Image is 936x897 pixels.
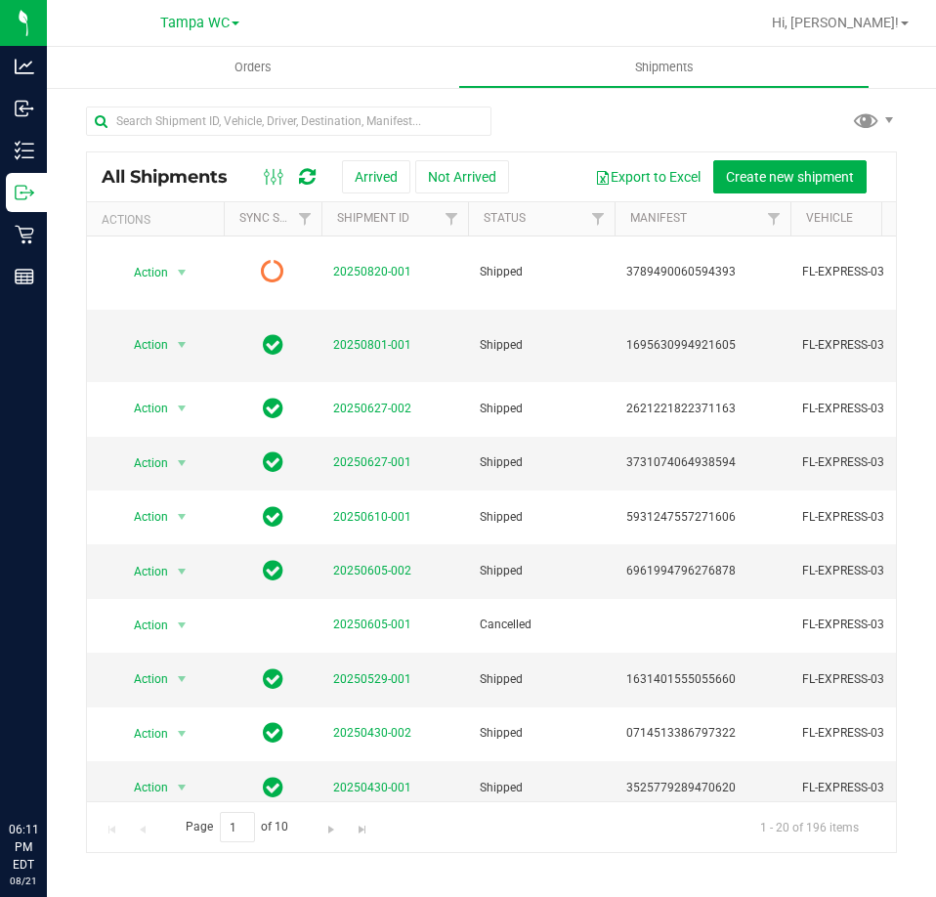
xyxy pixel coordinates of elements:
span: 5931247557271606 [626,508,779,527]
a: Shipments [458,47,870,88]
span: 1 - 20 of 196 items [745,812,874,841]
button: Create new shipment [713,160,867,193]
a: Filter [758,202,790,235]
a: 20250820-001 [333,265,411,278]
span: Shipped [480,670,603,689]
span: Shipments [609,59,720,76]
span: In Sync [263,557,283,584]
span: Cancelled [480,616,603,634]
span: select [170,774,194,801]
span: select [170,665,194,693]
span: Page of 10 [169,812,305,842]
span: Shipped [480,400,603,418]
span: 1631401555055660 [626,670,779,689]
a: Filter [436,202,468,235]
span: In Sync [263,503,283,531]
inline-svg: Outbound [15,183,34,202]
a: Vehicle [806,211,853,225]
span: select [170,558,194,585]
inline-svg: Analytics [15,57,34,76]
span: select [170,395,194,422]
span: Shipped [480,336,603,355]
span: Pending Sync [261,258,284,285]
inline-svg: Inbound [15,99,34,118]
span: All Shipments [102,166,247,188]
span: 3525779289470620 [626,779,779,797]
span: select [170,259,194,286]
span: 0714513386797322 [626,724,779,743]
button: Arrived [342,160,410,193]
span: Shipped [480,453,603,472]
span: select [170,612,194,639]
span: Shipped [480,779,603,797]
a: Sync Status [239,211,315,225]
span: Action [116,612,169,639]
span: Create new shipment [726,169,854,185]
a: Go to the next page [318,812,346,838]
a: Shipment ID [337,211,409,225]
a: Filter [289,202,321,235]
span: Shipped [480,562,603,580]
span: In Sync [263,665,283,693]
span: Action [116,665,169,693]
a: Status [484,211,526,225]
a: Manifest [630,211,687,225]
span: In Sync [263,395,283,422]
span: 1695630994921605 [626,336,779,355]
span: In Sync [263,331,283,359]
a: 20250605-002 [333,564,411,577]
span: Orders [208,59,298,76]
input: 1 [220,812,255,842]
p: 06:11 PM EDT [9,821,38,874]
a: 20250627-002 [333,402,411,415]
span: 3731074064938594 [626,453,779,472]
span: select [170,331,194,359]
input: Search Shipment ID, Vehicle, Driver, Destination, Manifest... [86,107,491,136]
span: In Sync [263,719,283,747]
a: Filter [582,202,615,235]
span: 3789490060594393 [626,263,779,281]
iframe: Resource center [20,741,78,799]
span: select [170,720,194,747]
a: 20250627-001 [333,455,411,469]
a: 20250605-001 [333,618,411,631]
span: 6961994796276878 [626,562,779,580]
span: Action [116,259,169,286]
span: Action [116,503,169,531]
a: 20250430-001 [333,781,411,794]
span: 2621221822371163 [626,400,779,418]
a: Orders [47,47,458,88]
div: Actions [102,213,216,227]
span: Shipped [480,724,603,743]
a: 20250801-001 [333,338,411,352]
span: select [170,449,194,477]
a: 20250529-001 [333,672,411,686]
inline-svg: Reports [15,267,34,286]
span: Action [116,720,169,747]
a: 20250430-002 [333,726,411,740]
span: Action [116,395,169,422]
span: In Sync [263,448,283,476]
span: Action [116,449,169,477]
a: 20250610-001 [333,510,411,524]
p: 08/21 [9,874,38,888]
span: In Sync [263,774,283,801]
span: select [170,503,194,531]
a: Go to the last page [348,812,376,838]
span: Action [116,558,169,585]
span: Shipped [480,263,603,281]
inline-svg: Retail [15,225,34,244]
span: Tampa WC [160,15,230,31]
span: Action [116,331,169,359]
span: Hi, [PERSON_NAME]! [772,15,899,30]
button: Not Arrived [415,160,509,193]
button: Export to Excel [582,160,713,193]
inline-svg: Inventory [15,141,34,160]
span: Action [116,774,169,801]
span: Shipped [480,508,603,527]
